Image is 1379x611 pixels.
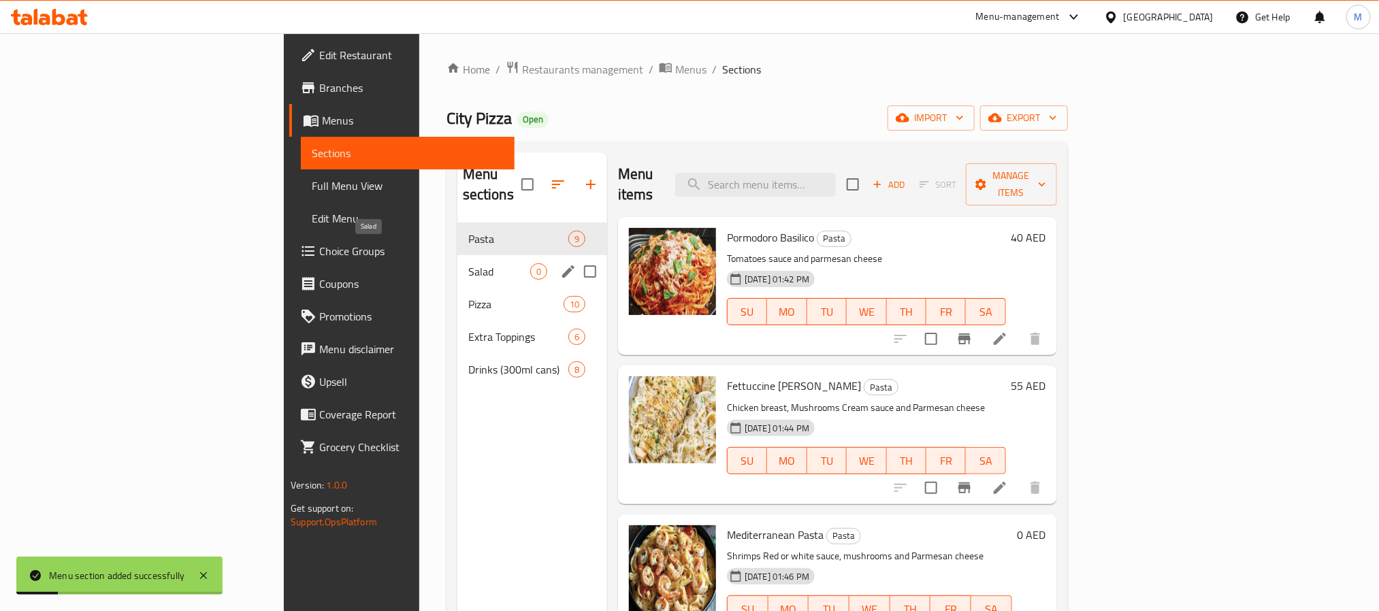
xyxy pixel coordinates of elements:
img: Pormodoro Basilico [629,228,716,315]
span: Add [871,177,907,193]
span: Edit Restaurant [319,47,503,63]
button: Add section [574,168,607,201]
span: TU [813,302,841,322]
a: Sections [301,137,514,169]
button: edit [558,261,579,282]
span: 9 [569,233,585,246]
span: 10 [564,298,585,311]
a: Promotions [289,300,514,333]
span: FR [932,451,960,471]
button: SA [966,447,1005,474]
button: SA [966,298,1005,325]
a: Menu disclaimer [289,333,514,365]
span: TU [813,451,841,471]
span: Select to update [917,325,945,353]
div: Pizza10 [457,288,607,320]
span: 1.0.0 [327,476,348,494]
span: Sections [312,145,503,161]
h6: 0 AED [1018,525,1046,544]
span: Menu disclaimer [319,341,503,357]
span: Coverage Report [319,406,503,423]
span: Get support on: [291,499,353,517]
h6: 55 AED [1011,376,1046,395]
button: MO [767,447,807,474]
span: Manage items [977,167,1046,201]
span: [DATE] 01:46 PM [739,570,815,583]
span: MO [773,451,801,471]
button: TU [807,447,847,474]
div: Open [517,112,549,128]
div: Pasta [864,379,898,395]
span: Promotions [319,308,503,325]
span: Fettuccine [PERSON_NAME] [727,376,861,396]
button: Add [867,174,911,195]
span: 6 [569,331,585,344]
div: Menu-management [976,9,1060,25]
button: SU [727,298,767,325]
button: WE [847,298,886,325]
a: Edit menu item [992,480,1008,496]
span: Select to update [917,474,945,502]
span: Select section [839,170,867,199]
span: Choice Groups [319,243,503,259]
a: Menus [289,104,514,137]
span: Open [517,114,549,125]
li: / [712,61,717,78]
button: TH [887,298,926,325]
span: Pasta [468,231,568,247]
div: items [564,296,585,312]
a: Support.OpsPlatform [291,513,377,531]
div: items [568,329,585,345]
span: Menus [675,61,707,78]
span: Branches [319,80,503,96]
nav: breadcrumb [447,61,1068,78]
button: import [888,105,975,131]
a: Upsell [289,365,514,398]
span: Mediterranean Pasta [727,525,824,545]
a: Edit menu item [992,331,1008,347]
span: WE [852,302,881,322]
span: SA [971,302,1000,322]
span: FR [932,302,960,322]
p: Tomatoes sauce and parmesan cheese [727,250,1006,267]
span: Version: [291,476,324,494]
span: Drinks (300ml cans) [468,361,568,378]
span: Pasta [864,380,898,395]
span: Upsell [319,374,503,390]
button: Branch-specific-item [948,323,981,355]
img: Fettuccine Alfredo [629,376,716,463]
div: Extra Toppings6 [457,320,607,353]
a: Coverage Report [289,398,514,431]
span: Pasta [817,231,851,246]
div: Pasta [817,231,851,247]
li: / [649,61,653,78]
button: FR [926,298,966,325]
p: Chicken breast, Mushrooms Cream sauce and Parmesan cheese [727,399,1006,416]
a: Edit Menu [301,202,514,235]
span: Restaurants management [522,61,643,78]
span: WE [852,451,881,471]
button: MO [767,298,807,325]
span: Pasta [827,528,860,544]
span: SA [971,451,1000,471]
span: Sort sections [542,168,574,201]
span: Add item [867,174,911,195]
span: TH [892,302,921,322]
div: Pasta9 [457,222,607,255]
button: TU [807,298,847,325]
a: Restaurants management [506,61,643,78]
span: Extra Toppings [468,329,568,345]
button: Manage items [966,163,1057,205]
a: Choice Groups [289,235,514,267]
span: Pormodoro Basilico [727,227,814,248]
button: delete [1019,472,1052,504]
a: Edit Restaurant [289,39,514,71]
button: Branch-specific-item [948,472,981,504]
a: Full Menu View [301,169,514,202]
span: Sections [722,61,761,78]
button: export [980,105,1068,131]
button: FR [926,447,966,474]
span: Edit Menu [312,210,503,227]
span: Salad [468,263,530,280]
span: Coupons [319,276,503,292]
